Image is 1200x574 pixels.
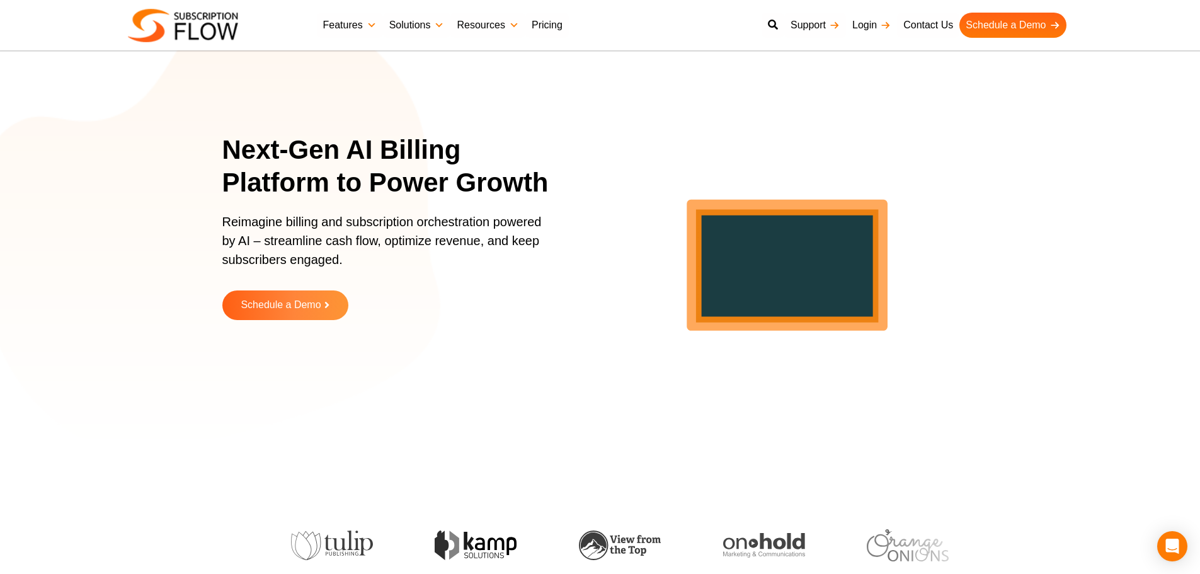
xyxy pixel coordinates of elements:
img: onhold-marketing [723,533,805,558]
a: Contact Us [897,13,959,38]
a: Resources [450,13,525,38]
img: view-from-the-top [579,531,661,560]
img: tulip-publishing [291,531,373,561]
h1: Next-Gen AI Billing Platform to Power Growth [222,134,566,200]
span: Schedule a Demo [241,300,321,311]
img: orange-onions [867,529,949,561]
a: Features [317,13,383,38]
a: Support [784,13,846,38]
img: Subscriptionflow [128,9,238,42]
img: kamp-solution [435,531,517,560]
a: Login [846,13,897,38]
a: Solutions [383,13,451,38]
a: Pricing [525,13,569,38]
a: Schedule a Demo [959,13,1066,38]
div: Open Intercom Messenger [1157,531,1187,561]
p: Reimagine billing and subscription orchestration powered by AI – streamline cash flow, optimize r... [222,212,550,282]
a: Schedule a Demo [222,290,348,320]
